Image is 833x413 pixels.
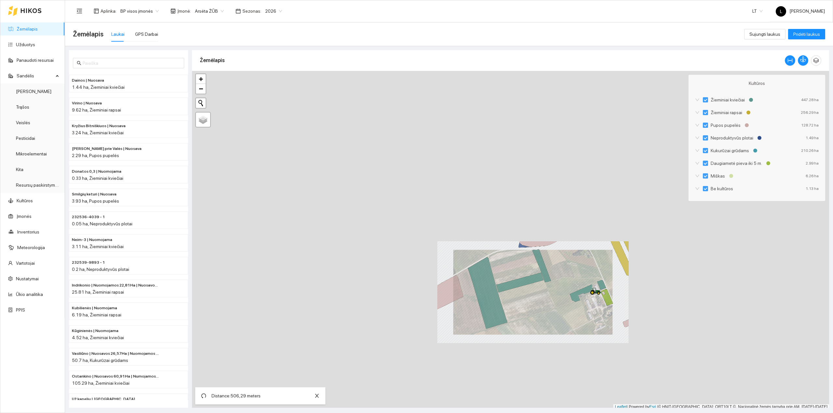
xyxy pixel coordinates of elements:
[708,185,736,192] span: Be kultūros
[199,85,203,93] span: −
[17,58,54,63] a: Panaudoti resursai
[72,267,129,272] span: 0.2 ha, Neproduktyvūs plotai
[806,172,819,180] div: 6.26 ha
[72,289,124,295] span: 25.81 ha, Žieminiai rapsai
[196,84,206,94] a: Zoom out
[72,146,142,152] span: Rolando prie Valės | Nuosava
[72,373,159,380] span: Ostankino | Nuosavos 60,91Ha | Numojamos 44,38Ha
[200,51,785,70] div: Žemėlapis
[806,185,819,192] div: 1.13 ha
[236,8,241,14] span: calendar
[72,282,159,288] span: Indrikonio | Nuomojamos 22,81Ha | Nuosavos 3,00 Ha
[16,42,35,47] a: Užduotys
[744,29,785,39] button: Sujungti laukus
[72,214,105,220] span: 232536-4039 - 1
[312,393,322,398] span: close
[749,31,780,38] span: Sujungti laukus
[695,110,700,115] span: down
[801,122,819,129] div: 128.72 ha
[196,98,206,108] button: Initiate a new search
[72,335,124,340] span: 4.52 ha, Žieminiai kviečiai
[101,7,116,15] span: Aplinka :
[72,396,135,402] span: Už kapelių | Nuosava
[312,391,322,401] button: close
[788,29,825,39] button: Pridėti laukus
[73,29,103,39] span: Žemėlapis
[196,74,206,84] a: Zoom in
[72,176,123,181] span: 0.33 ha, Žieminiai kviečiai
[613,404,829,410] div: | Powered by © HNIT-[GEOGRAPHIC_DATA]; ORT10LT ©, Nacionalinė žemės tarnyba prie AM, [DATE]-[DATE]
[16,292,43,297] a: Ūkio analitika
[708,147,752,154] span: Kukurūzai grūdams
[72,198,119,204] span: 3.93 ha, Pupos pupelės
[16,151,47,156] a: Mikroelementai
[72,260,105,266] span: 232539-9893 - 1
[83,60,180,67] input: Paieška
[695,98,700,102] span: down
[657,405,658,409] span: |
[708,109,745,116] span: Žieminiai rapsai
[72,77,104,84] span: Dainos | Nuosava
[242,7,261,15] span: Sezonas :
[801,109,819,116] div: 256.29 ha
[72,351,159,357] span: Vasiliūno | Nuosavos 26,57Ha | Nuomojamos 24,15Ha
[695,136,700,140] span: down
[72,221,132,226] span: 0.05 ha, Neproduktyvūs plotai
[17,229,39,234] a: Inventorius
[708,96,747,103] span: Žieminiai kviečiai
[615,405,627,409] a: Leaflet
[16,89,51,94] a: [PERSON_NAME]
[135,31,158,38] div: GPS Darbai
[776,8,825,14] span: [PERSON_NAME]
[265,6,282,16] span: 2026
[72,328,118,334] span: Kūginienės | Nuomojama
[708,172,728,180] span: Miškas
[785,58,795,63] span: column-width
[72,237,112,243] span: Neim-3 | Nuomojama
[94,8,99,14] span: layout
[695,174,700,178] span: down
[72,100,102,106] span: Virino | Nuosava
[171,8,176,14] span: shop
[749,80,765,87] span: Kultūros
[695,161,700,166] span: down
[199,393,209,398] span: undo
[72,244,124,249] span: 3.11 ha, Žieminiai kviečiai
[708,134,756,141] span: Neproduktyvūs plotai
[72,107,121,113] span: 9.62 ha, Žieminiai rapsai
[695,148,700,153] span: down
[72,312,121,317] span: 6.19 ha, Žieminiai rapsai
[72,168,121,175] span: Donatos 0,3 | Nuomojama
[72,191,116,197] span: Smilgių keturi | Nuosava
[793,31,820,38] span: Pridėti laukus
[72,380,130,386] span: 105.29 ha, Žieminiai kviečiai
[73,5,86,18] button: menu-fold
[806,160,819,167] div: 2.99 ha
[806,134,819,141] div: 1.49 ha
[708,160,765,167] span: Daugiametė pieva iki 5 m.
[72,153,119,158] span: 2.29 ha, Pupos pupelės
[16,276,39,281] a: Nustatymai
[16,167,23,172] a: Kita
[788,32,825,37] a: Pridėti laukus
[76,8,82,14] span: menu-fold
[16,260,35,266] a: Vartotojai
[17,214,32,219] a: Įmonės
[72,123,126,129] span: Kryžius Bitniškiuos | Nuosava
[195,6,224,16] span: Arsėta ŽŪB
[801,96,819,103] div: 447.28 ha
[801,147,819,154] div: 210.26 ha
[16,307,25,313] a: PPIS
[17,69,54,82] span: Sandėlis
[72,305,117,311] span: Kubilienės | Nuomojama
[72,358,128,363] span: 50.7 ha, Kukurūzai grūdams
[72,130,124,135] span: 3.24 ha, Žieminiai kviečiai
[77,61,81,65] span: search
[752,6,763,16] span: LT
[212,393,261,398] span: Distance: 506,29 meters
[16,136,35,141] a: Pesticidai
[708,122,743,129] span: Pupos pupelės
[695,123,700,127] span: down
[649,405,656,409] a: Esri
[177,7,191,15] span: Įmonė :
